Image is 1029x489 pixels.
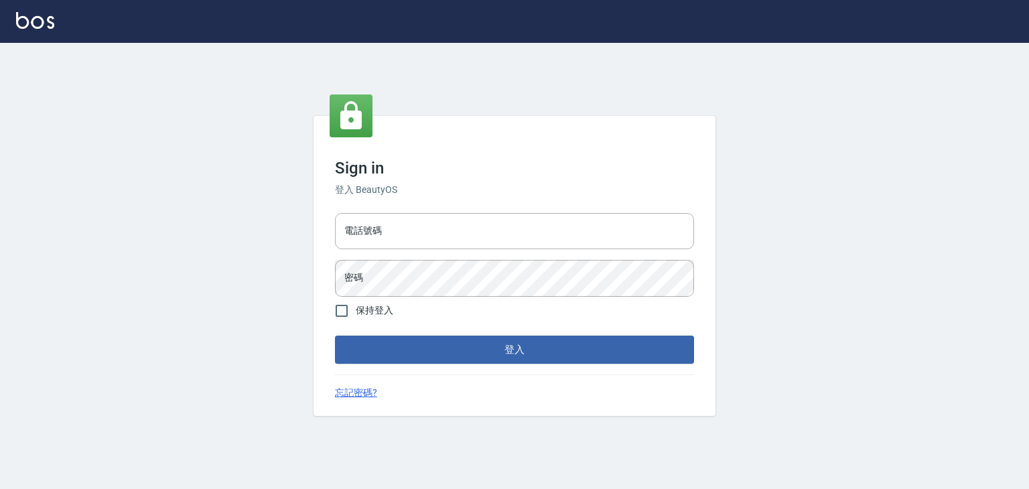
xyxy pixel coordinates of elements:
button: 登入 [335,336,694,364]
span: 保持登入 [356,303,393,318]
h3: Sign in [335,159,694,178]
img: Logo [16,12,54,29]
a: 忘記密碼? [335,386,377,400]
h6: 登入 BeautyOS [335,183,694,197]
